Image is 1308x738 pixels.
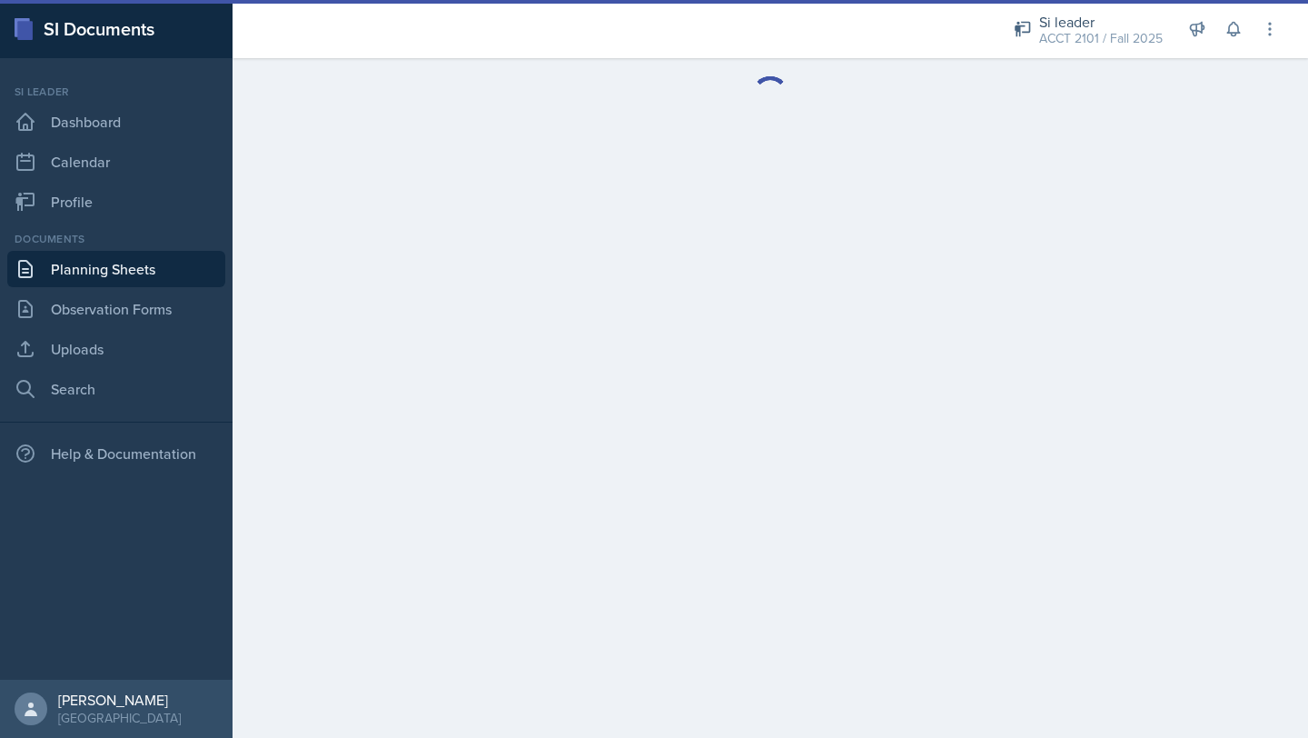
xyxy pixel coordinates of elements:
[7,144,225,180] a: Calendar
[7,84,225,100] div: Si leader
[7,291,225,327] a: Observation Forms
[7,231,225,247] div: Documents
[7,184,225,220] a: Profile
[7,251,225,287] a: Planning Sheets
[7,371,225,407] a: Search
[58,709,181,727] div: [GEOGRAPHIC_DATA]
[1039,11,1163,33] div: Si leader
[1039,29,1163,48] div: ACCT 2101 / Fall 2025
[7,435,225,472] div: Help & Documentation
[7,104,225,140] a: Dashboard
[58,691,181,709] div: [PERSON_NAME]
[7,331,225,367] a: Uploads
